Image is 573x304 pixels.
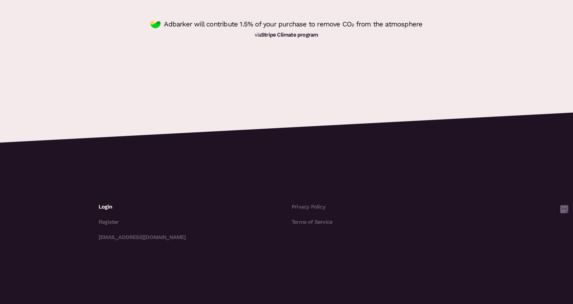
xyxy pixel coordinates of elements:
[261,31,318,38] a: Stripe Climate program
[539,270,565,296] iframe: Drift Widget Chat Controller
[99,230,281,245] a: [EMAIL_ADDRESS][DOMAIN_NAME]
[292,215,474,230] a: Terms of Service
[99,30,474,40] div: via
[99,199,281,215] a: Login
[99,18,474,40] div: Adbarker will contribute 1.5% of your purchase to remove CO₂ from the atmosphere
[292,199,474,215] a: Privacy Policy
[99,215,281,230] a: Register
[150,20,161,30] img: stripe_climate-829443165f5961f8af5601fb310c2daff8999893a080417f9fd342c189b91aa0.svg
